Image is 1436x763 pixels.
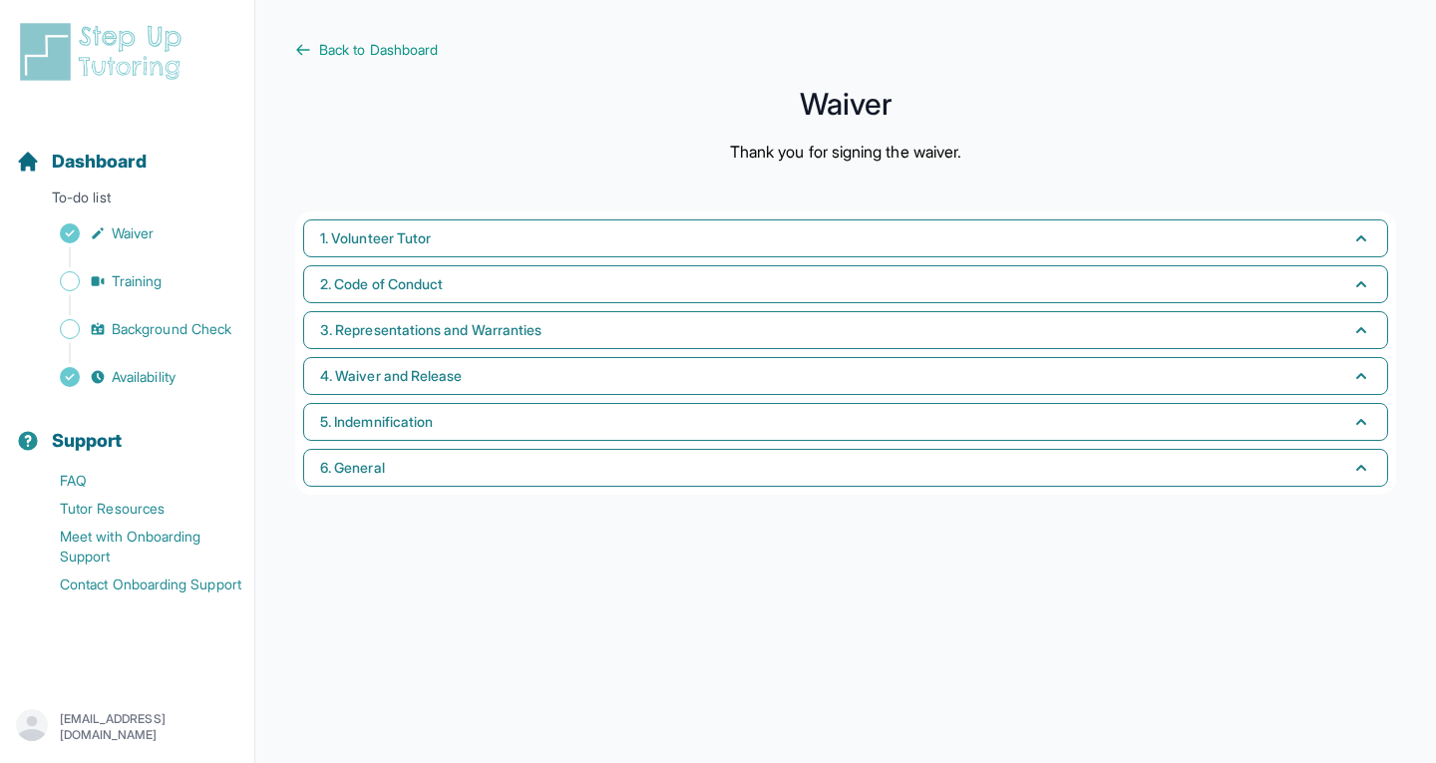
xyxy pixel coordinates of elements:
span: 2. Code of Conduct [320,274,443,294]
p: [EMAIL_ADDRESS][DOMAIN_NAME] [60,711,238,743]
span: 5. Indemnification [320,412,433,432]
button: Support [8,395,246,463]
button: 1. Volunteer Tutor [303,219,1388,257]
p: To-do list [8,188,246,215]
a: Back to Dashboard [295,40,1396,60]
a: Tutor Resources [16,495,254,523]
a: Waiver [16,219,254,247]
a: Availability [16,363,254,391]
span: 6. General [320,458,385,478]
a: FAQ [16,467,254,495]
span: 1. Volunteer Tutor [320,228,431,248]
img: logo [16,20,193,84]
button: Dashboard [8,116,246,184]
span: Training [112,271,163,291]
a: Training [16,267,254,295]
span: Back to Dashboard [319,40,438,60]
span: Dashboard [52,148,147,176]
span: Availability [112,367,176,387]
span: Waiver [112,223,154,243]
button: 5. Indemnification [303,403,1388,441]
button: 2. Code of Conduct [303,265,1388,303]
span: Support [52,427,123,455]
a: Background Check [16,315,254,343]
button: [EMAIL_ADDRESS][DOMAIN_NAME] [16,709,238,745]
h1: Waiver [295,92,1396,116]
button: 4. Waiver and Release [303,357,1388,395]
a: Dashboard [16,148,147,176]
span: 3. Representations and Warranties [320,320,541,340]
p: Thank you for signing the waiver. [730,140,961,164]
a: Contact Onboarding Support [16,571,254,598]
button: 6. General [303,449,1388,487]
span: Background Check [112,319,231,339]
a: Meet with Onboarding Support [16,523,254,571]
button: 3. Representations and Warranties [303,311,1388,349]
span: 4. Waiver and Release [320,366,462,386]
